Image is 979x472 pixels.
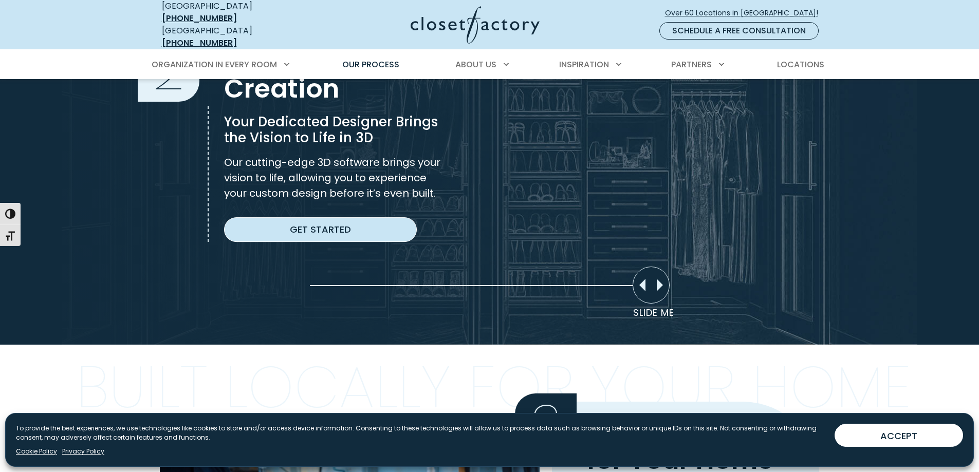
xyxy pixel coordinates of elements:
span: Partners [671,59,712,70]
p: Built Locally for Your Home [76,365,911,409]
span: Over 60 Locations in [GEOGRAPHIC_DATA]! [665,8,826,18]
span: Inspiration [559,59,609,70]
a: [PHONE_NUMBER] [162,37,237,49]
nav: Primary Menu [144,50,835,79]
a: [PHONE_NUMBER] [162,12,237,24]
span: About Us [455,59,496,70]
p: Slide Me [633,306,676,319]
a: Cookie Policy [16,447,57,456]
div: Move slider to compare images [633,267,670,304]
p: To provide the best experiences, we use technologies like cookies to store and/or access device i... [16,424,826,442]
span: Locations [777,59,824,70]
span: Custom Design Creation [224,43,426,107]
a: Privacy Policy [62,447,104,456]
p: Our cutting-edge 3D software brings your vision to life, allowing you to experience your custom d... [224,155,444,201]
a: Get Started [224,217,417,242]
button: ACCEPT [835,424,963,447]
div: [GEOGRAPHIC_DATA] [162,25,311,49]
span: 3 [515,393,577,456]
span: Your Dedicated Designer Brings the Vision to Life in 3D [224,112,438,147]
span: Organization in Every Room [152,59,277,70]
a: Over 60 Locations in [GEOGRAPHIC_DATA]! [664,4,827,22]
span: Our Process [342,59,399,70]
span: 2 [138,39,199,102]
img: Closet Factory Logo [411,6,540,44]
a: Schedule a Free Consultation [659,22,819,40]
